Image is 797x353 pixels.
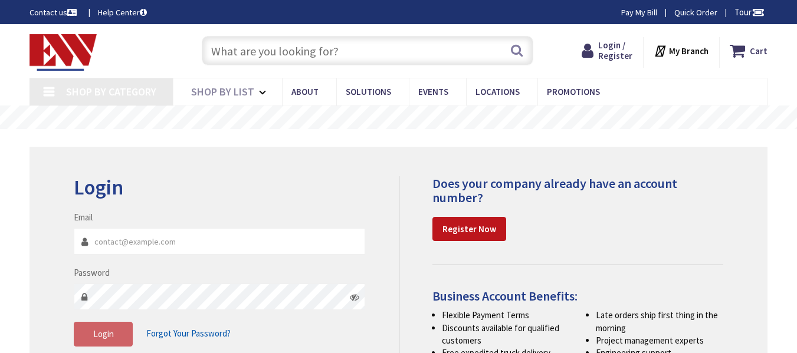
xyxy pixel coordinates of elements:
[432,217,506,242] a: Register Now
[350,292,359,302] i: Click here to show/hide password
[74,266,110,279] label: Password
[750,40,768,61] strong: Cart
[191,85,254,98] span: Shop By List
[74,228,365,255] input: Email
[146,328,231,339] span: Forgot Your Password?
[734,6,765,18] span: Tour
[291,86,319,97] span: About
[98,6,147,18] a: Help Center
[202,36,533,65] input: What are you looking for?
[654,40,709,61] div: My Branch
[418,86,448,97] span: Events
[346,86,391,97] span: Solutions
[29,6,79,18] a: Contact us
[29,34,97,71] img: Electrical Wholesalers, Inc.
[442,223,496,235] strong: Register Now
[432,289,723,303] h4: Business Account Benefits:
[582,40,632,61] a: Login / Register
[74,211,93,223] label: Email
[596,334,723,347] li: Project management experts
[442,322,569,347] li: Discounts available for qualified customers
[74,322,133,347] button: Login
[66,85,156,98] span: Shop By Category
[74,176,365,199] h2: Login
[674,6,717,18] a: Quick Order
[621,6,657,18] a: Pay My Bill
[547,86,600,97] span: Promotions
[730,40,768,61] a: Cart
[291,111,507,124] rs-layer: Free Same Day Pickup at 19 Locations
[442,309,569,321] li: Flexible Payment Terms
[669,45,709,57] strong: My Branch
[93,328,114,339] span: Login
[146,322,231,345] a: Forgot Your Password?
[596,309,723,334] li: Late orders ship first thing in the morning
[598,39,632,61] span: Login / Register
[432,176,723,204] h4: Does your company already have an account number?
[475,86,520,97] span: Locations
